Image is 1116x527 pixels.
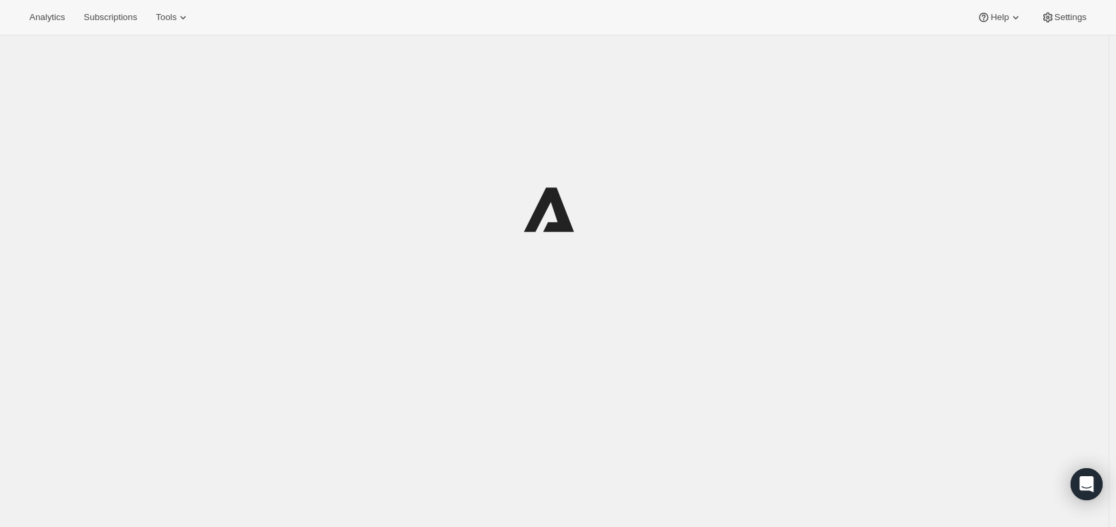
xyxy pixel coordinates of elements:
[84,12,137,23] span: Subscriptions
[148,8,198,27] button: Tools
[1071,468,1103,500] div: Open Intercom Messenger
[76,8,145,27] button: Subscriptions
[29,12,65,23] span: Analytics
[156,12,176,23] span: Tools
[969,8,1030,27] button: Help
[1055,12,1087,23] span: Settings
[990,12,1008,23] span: Help
[1033,8,1095,27] button: Settings
[21,8,73,27] button: Analytics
